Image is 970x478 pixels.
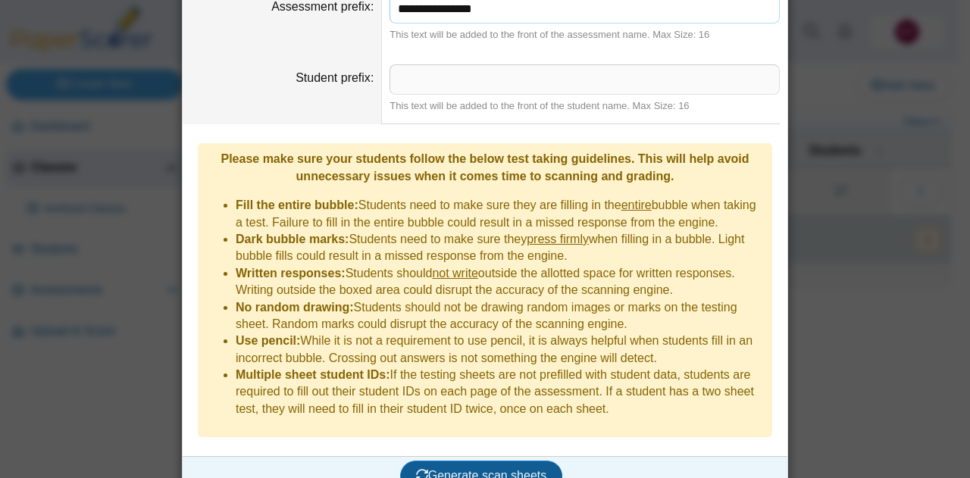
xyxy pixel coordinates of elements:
u: entire [621,198,652,211]
li: Students should not be drawing random images or marks on the testing sheet. Random marks could di... [236,299,765,333]
u: not write [432,267,477,280]
label: Student prefix [296,71,374,84]
li: Students should outside the allotted space for written responses. Writing outside the boxed area ... [236,265,765,299]
div: This text will be added to the front of the student name. Max Size: 16 [390,99,780,113]
b: Written responses: [236,267,346,280]
u: press firmly [527,233,589,245]
li: If the testing sheets are not prefilled with student data, students are required to fill out thei... [236,367,765,417]
div: This text will be added to the front of the assessment name. Max Size: 16 [390,28,780,42]
b: Multiple sheet student IDs: [236,368,390,381]
li: Students need to make sure they are filling in the bubble when taking a test. Failure to fill in ... [236,197,765,231]
li: While it is not a requirement to use pencil, it is always helpful when students fill in an incorr... [236,333,765,367]
li: Students need to make sure they when filling in a bubble. Light bubble fills could result in a mi... [236,231,765,265]
b: Fill the entire bubble: [236,198,358,211]
b: Use pencil: [236,334,300,347]
b: No random drawing: [236,301,354,314]
b: Please make sure your students follow the below test taking guidelines. This will help avoid unne... [221,152,749,182]
b: Dark bubble marks: [236,233,349,245]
